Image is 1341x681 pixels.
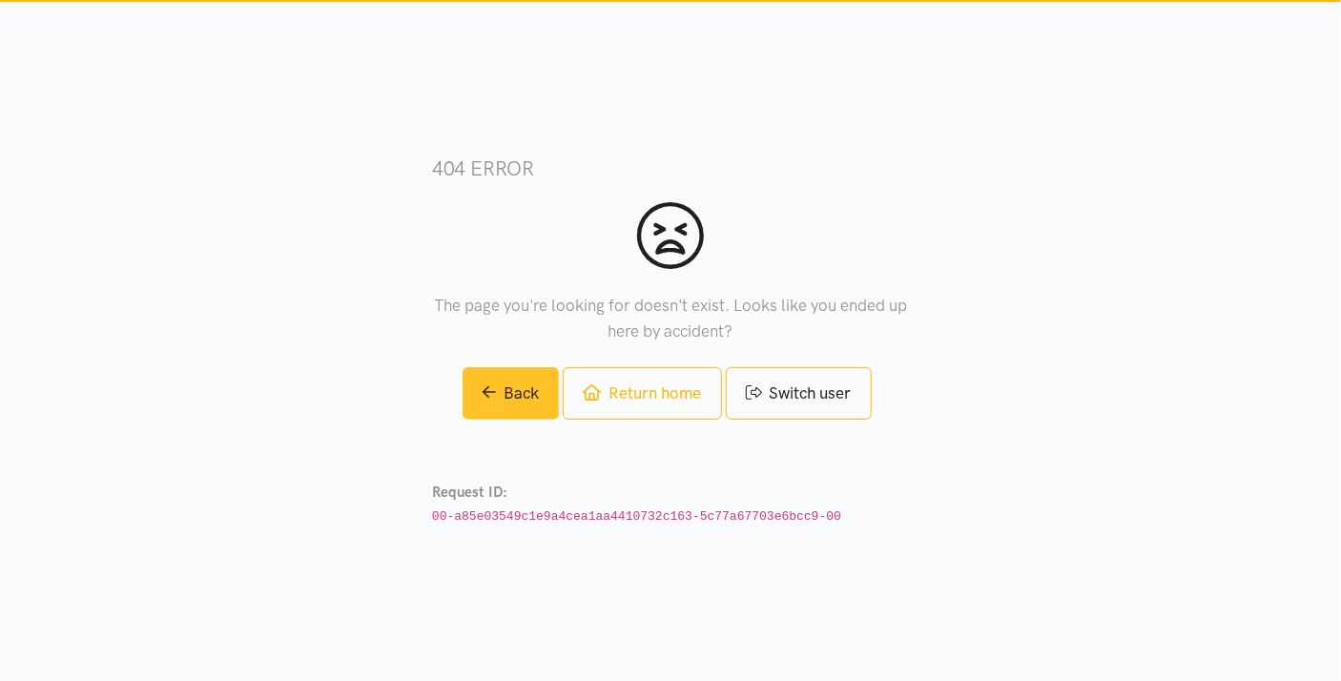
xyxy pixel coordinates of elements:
p: The page you're looking for doesn't exist. Looks like you ended up here by accident? [432,293,909,344]
a: Switch user [726,367,872,420]
strong: Request ID: [432,484,507,501]
h3: 404 error [432,155,909,182]
a: Back [463,367,560,420]
a: Return home [563,367,721,420]
code: 00-a85e03549c1e9a4cea1aa4410732c163-5c77a67703e6bcc9-00 [432,509,841,524]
